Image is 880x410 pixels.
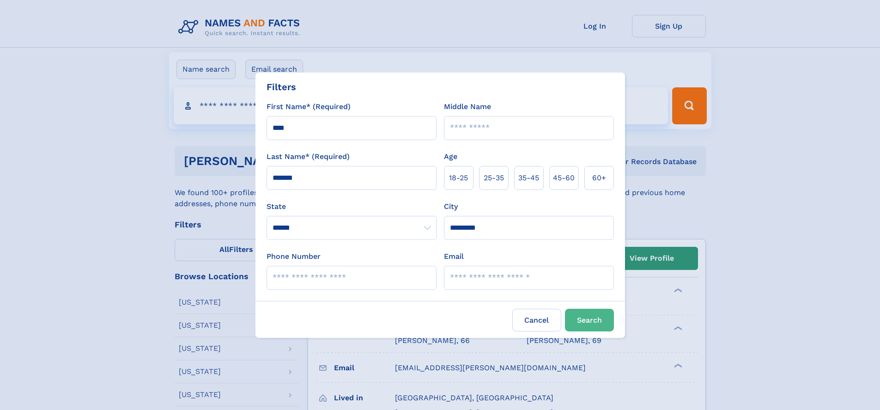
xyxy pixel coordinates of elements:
[553,172,575,184] span: 45‑60
[512,309,561,331] label: Cancel
[518,172,539,184] span: 35‑45
[484,172,504,184] span: 25‑35
[444,151,457,162] label: Age
[267,251,321,262] label: Phone Number
[267,151,350,162] label: Last Name* (Required)
[267,101,351,112] label: First Name* (Required)
[444,251,464,262] label: Email
[267,201,437,212] label: State
[444,101,491,112] label: Middle Name
[565,309,614,331] button: Search
[449,172,468,184] span: 18‑25
[444,201,458,212] label: City
[592,172,606,184] span: 60+
[267,80,296,94] div: Filters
